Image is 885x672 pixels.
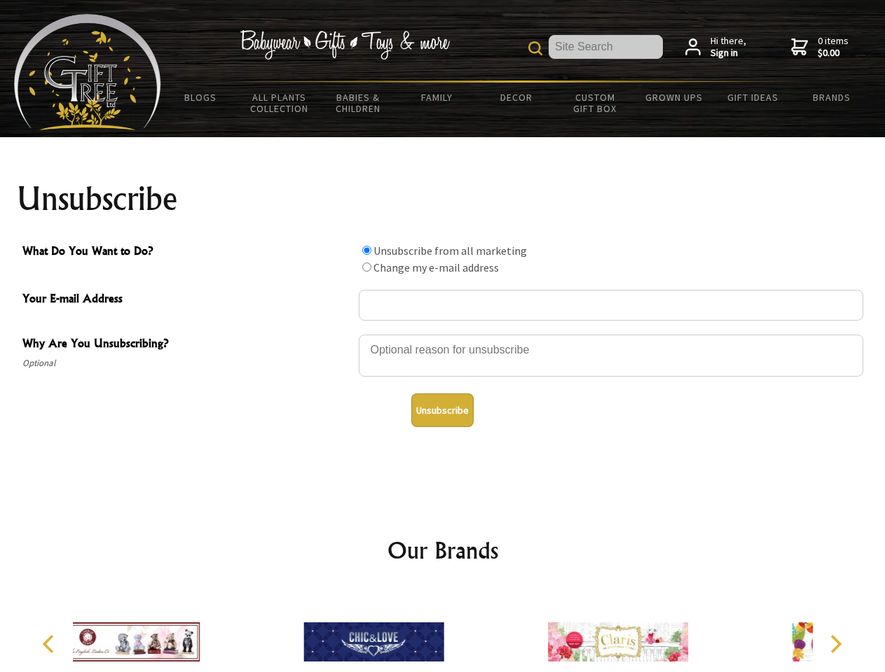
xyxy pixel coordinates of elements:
h2: Our Brands [28,533,858,567]
input: Site Search [549,35,663,59]
a: Custom Gift Box [556,83,635,123]
h1: Unsubscribe [17,182,869,216]
button: Previous [35,629,66,659]
span: Your E-mail Address [22,290,352,310]
textarea: Why Are You Unsubscribing? [359,335,863,377]
img: Babyware - Gifts - Toys and more... [14,14,161,130]
strong: Sign in [711,47,746,59]
span: What Do You Want to Do? [22,242,352,262]
label: Change my e-mail address [373,260,499,274]
input: What Do You Want to Do? [362,262,371,272]
input: What Do You Want to Do? [362,246,371,255]
input: Your E-mail Address [359,290,863,321]
a: Gift Ideas [713,83,793,112]
a: Family [398,83,477,112]
a: Decor [476,83,556,112]
img: Babywear - Gifts - Toys & more [240,30,450,59]
a: Hi there,Sign in [685,35,746,59]
a: Grown Ups [634,83,713,112]
button: Next [820,629,851,659]
a: Babies & Children [319,83,398,123]
strong: $0.00 [818,47,849,59]
span: Why Are You Unsubscribing? [22,335,352,355]
span: 0 items [818,34,849,59]
label: Unsubscribe from all marketing [373,244,527,258]
button: Unsubscribe [411,393,474,427]
a: All Plants Collection [240,83,320,123]
span: Hi there, [711,35,746,59]
a: Brands [793,83,872,112]
a: 0 items$0.00 [791,35,849,59]
span: Optional [22,355,352,372]
img: product search [528,41,542,55]
a: BLOGS [161,83,240,112]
